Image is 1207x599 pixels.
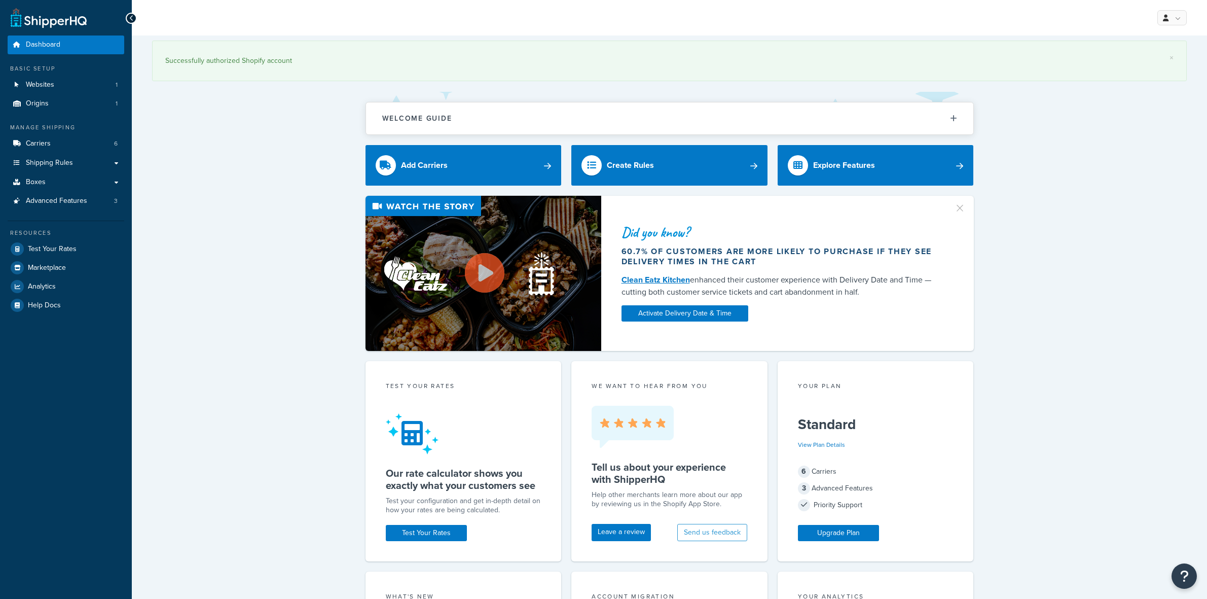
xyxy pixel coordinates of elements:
span: Help Docs [28,301,61,310]
div: Test your rates [386,381,541,393]
a: Explore Features [778,145,974,186]
div: enhanced their customer experience with Delivery Date and Time — cutting both customer service ti... [621,274,942,298]
div: Explore Features [813,158,875,172]
span: Dashboard [26,41,60,49]
li: Advanced Features [8,192,124,210]
span: 1 [116,99,118,108]
span: Shipping Rules [26,159,73,167]
a: Activate Delivery Date & Time [621,305,748,322]
p: Help other merchants learn more about our app by reviewing us in the Shopify App Store. [592,490,747,509]
li: Websites [8,76,124,94]
span: Origins [26,99,49,108]
a: Help Docs [8,296,124,314]
div: Create Rules [607,158,654,172]
span: Analytics [28,283,56,291]
div: Successfully authorized Shopify account [165,54,1174,68]
div: 60.7% of customers are more likely to purchase if they see delivery times in the cart [621,246,942,267]
div: Did you know? [621,225,942,239]
div: Test your configuration and get in-depth detail on how your rates are being calculated. [386,497,541,515]
a: View Plan Details [798,440,845,449]
a: Advanced Features3 [8,192,124,210]
span: Marketplace [28,264,66,272]
div: Priority Support [798,498,954,512]
li: Carriers [8,134,124,153]
h5: Our rate calculator shows you exactly what your customers see [386,467,541,491]
a: Marketplace [8,259,124,277]
a: Test Your Rates [8,240,124,258]
a: Dashboard [8,36,124,54]
a: Upgrade Plan [798,525,879,541]
a: Websites1 [8,76,124,94]
h5: Standard [798,416,954,433]
a: Add Carriers [365,145,562,186]
a: Leave a review [592,524,651,541]
img: Video thumbnail [365,196,601,351]
span: Boxes [26,178,46,187]
a: Shipping Rules [8,154,124,172]
button: Welcome Guide [366,102,973,134]
span: Carriers [26,139,51,148]
div: Advanced Features [798,481,954,496]
span: Test Your Rates [28,245,77,254]
a: Analytics [8,277,124,296]
div: Add Carriers [401,158,448,172]
span: Websites [26,81,54,89]
span: 6 [798,466,810,478]
a: × [1169,54,1174,62]
span: 1 [116,81,118,89]
button: Open Resource Center [1172,563,1197,589]
h2: Welcome Guide [382,115,452,122]
span: Advanced Features [26,197,87,205]
div: Manage Shipping [8,123,124,132]
div: Resources [8,229,124,237]
a: Create Rules [571,145,767,186]
a: Origins1 [8,94,124,113]
div: Basic Setup [8,64,124,73]
span: 3 [798,482,810,495]
a: Boxes [8,173,124,192]
a: Carriers6 [8,134,124,153]
h5: Tell us about your experience with ShipperHQ [592,461,747,485]
li: Origins [8,94,124,113]
span: 6 [114,139,118,148]
span: 3 [114,197,118,205]
div: Your Plan [798,381,954,393]
div: Carriers [798,465,954,479]
p: we want to hear from you [592,381,747,391]
button: Send us feedback [677,524,747,541]
a: Clean Eatz Kitchen [621,274,690,286]
a: Test Your Rates [386,525,467,541]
